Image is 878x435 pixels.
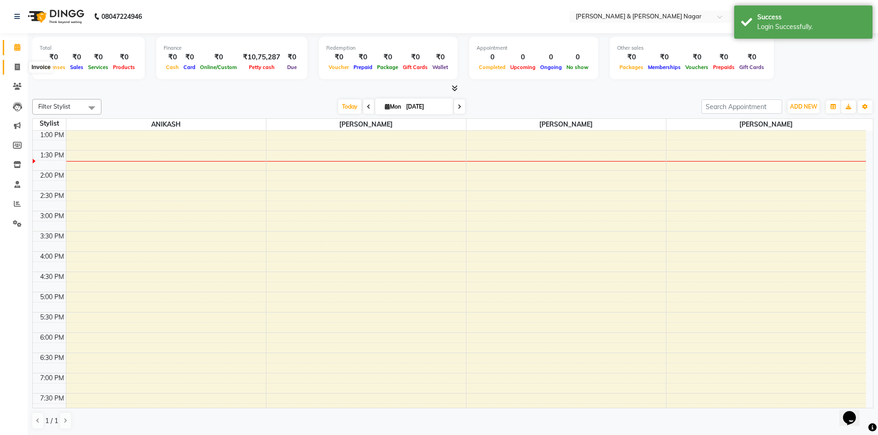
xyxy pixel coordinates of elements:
input: Search Appointment [701,99,782,114]
div: Redemption [326,44,450,52]
span: Completed [477,64,508,70]
div: Invoice [29,62,53,73]
span: Online/Custom [198,64,239,70]
div: 5:00 PM [38,292,66,302]
span: Ongoing [538,64,564,70]
span: Memberships [646,64,683,70]
div: 2:30 PM [38,191,66,201]
div: ₹0 [401,52,430,63]
div: Total [40,44,137,52]
span: Package [375,64,401,70]
div: 3:30 PM [38,232,66,241]
span: No show [564,64,591,70]
div: ₹0 [737,52,766,63]
div: 5:30 PM [38,313,66,322]
div: 7:00 PM [38,373,66,383]
span: Services [86,64,111,70]
span: ANIKASH [66,119,266,130]
span: Mon [383,103,403,110]
div: 7:30 PM [38,394,66,403]
span: [PERSON_NAME] [666,119,866,130]
div: Login Successfully. [757,22,866,32]
div: ₹0 [711,52,737,63]
img: logo [24,4,87,29]
div: ₹0 [430,52,450,63]
div: 6:30 PM [38,353,66,363]
span: Gift Cards [401,64,430,70]
div: Stylist [33,119,66,128]
div: ₹10,75,287 [239,52,284,63]
span: Packages [617,64,646,70]
div: ₹0 [284,52,300,63]
button: ADD NEW [788,100,819,113]
div: 0 [538,52,564,63]
div: 3:00 PM [38,211,66,221]
span: Upcoming [508,64,538,70]
div: 2:00 PM [38,171,66,180]
span: Prepaids [711,64,737,70]
span: ADD NEW [790,103,817,110]
iframe: chat widget [839,398,869,426]
span: [PERSON_NAME] [266,119,466,130]
span: Filter Stylist [38,103,71,110]
div: ₹0 [683,52,711,63]
div: 1:00 PM [38,130,66,140]
div: 0 [564,52,591,63]
div: ₹0 [86,52,111,63]
div: ₹0 [375,52,401,63]
div: Appointment [477,44,591,52]
b: 08047224946 [101,4,142,29]
div: ₹0 [181,52,198,63]
div: ₹0 [164,52,181,63]
div: ₹0 [111,52,137,63]
div: 4:00 PM [38,252,66,261]
span: [PERSON_NAME] [466,119,666,130]
span: Voucher [326,64,351,70]
div: 0 [508,52,538,63]
div: ₹0 [646,52,683,63]
span: Sales [68,64,86,70]
span: 1 / 1 [45,416,58,426]
span: Gift Cards [737,64,766,70]
div: Success [757,12,866,22]
div: ₹0 [326,52,351,63]
div: Finance [164,44,300,52]
div: 1:30 PM [38,151,66,160]
span: Card [181,64,198,70]
div: ₹0 [351,52,375,63]
span: Today [338,99,361,114]
span: Prepaid [351,64,375,70]
div: 4:30 PM [38,272,66,282]
div: 6:00 PM [38,333,66,342]
span: Vouchers [683,64,711,70]
span: Cash [164,64,181,70]
div: 0 [477,52,508,63]
span: Wallet [430,64,450,70]
div: ₹0 [68,52,86,63]
div: Other sales [617,44,766,52]
span: Products [111,64,137,70]
div: ₹0 [40,52,68,63]
input: 2025-09-01 [403,100,449,114]
span: Due [285,64,299,70]
div: ₹0 [198,52,239,63]
div: ₹0 [617,52,646,63]
span: Petty cash [247,64,277,70]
